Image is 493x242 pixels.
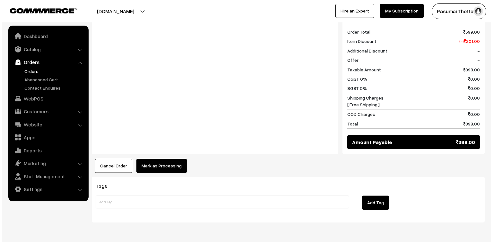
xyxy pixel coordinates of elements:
[457,38,478,44] span: (-) 201.00
[345,76,365,82] span: CGST 0%
[345,28,368,35] span: Order Total
[345,47,385,54] span: Additional Discount
[21,85,84,91] a: Contact Enquires
[475,57,478,63] span: -
[350,138,390,146] span: Amount Payable
[454,138,473,146] span: 398.00
[8,8,75,13] img: COMMMERCE
[8,171,84,182] a: Staff Management
[466,94,478,108] span: 0.00
[134,159,185,173] button: Mark as Processing
[466,85,478,92] span: 0.00
[466,111,478,117] span: 0.00
[345,85,365,92] span: SGST 0%
[345,66,379,73] span: Taxable Amount
[8,93,84,104] a: WebPOS
[21,68,84,75] a: Orders
[95,26,331,33] blockquote: -
[93,159,130,173] button: Cancel Order
[345,120,356,127] span: Total
[466,76,478,82] span: 0.00
[345,94,382,108] span: Shipping Charges [ Free Shipping ]
[8,30,84,42] a: Dashboard
[378,4,422,18] a: My Subscription
[8,145,84,156] a: Reports
[461,28,478,35] span: 599.00
[8,119,84,130] a: Website
[73,3,155,19] button: [DOMAIN_NAME]
[8,44,84,55] a: Catalog
[8,183,84,195] a: Settings
[8,132,84,143] a: Apps
[461,120,478,127] span: 398.00
[430,3,484,19] button: Pasumai Thotta…
[94,183,113,189] span: Tags
[345,57,357,63] span: Offer
[94,196,347,208] input: Add Tag
[21,76,84,83] a: Abandoned Cart
[461,66,478,73] span: 398.00
[475,47,478,54] span: -
[8,56,84,68] a: Orders
[345,111,373,117] span: COD Charges
[333,4,372,18] a: Hire an Expert
[471,6,481,16] img: user
[360,196,387,210] button: Add Tag
[8,106,84,117] a: Customers
[8,157,84,169] a: Marketing
[8,6,64,14] a: COMMMERCE
[345,38,375,44] span: Item Discount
